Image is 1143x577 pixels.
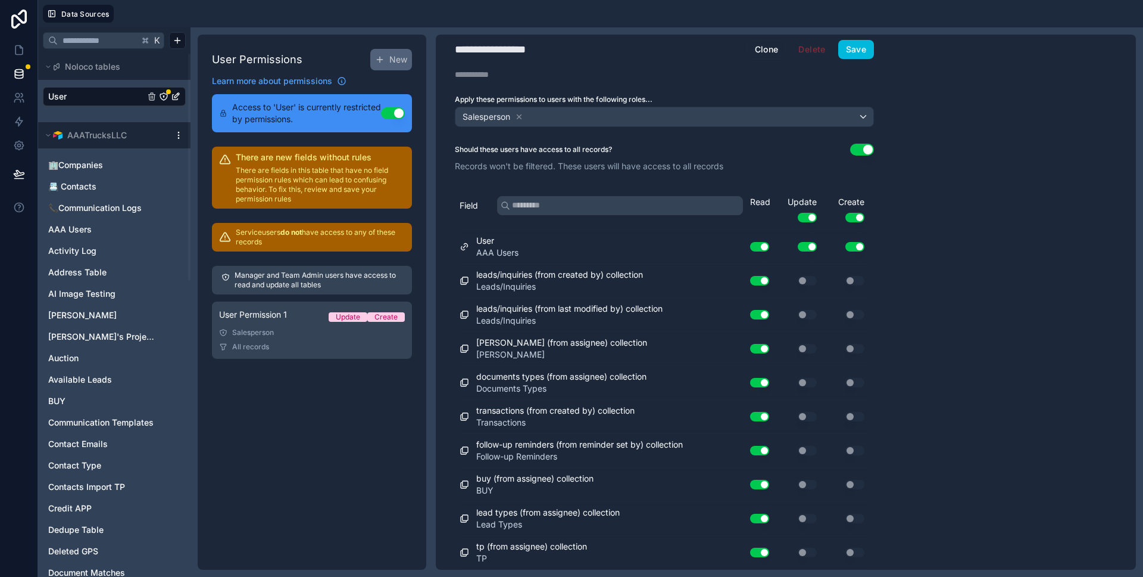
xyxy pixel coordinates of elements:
div: Create [822,196,869,222]
div: Contacts Import TP [43,477,186,497]
span: leads/inquiries (from created by) collection [476,269,643,281]
span: Salesperson [463,111,510,123]
div: Address Table [43,263,186,282]
span: Data Sources [61,10,110,18]
a: AI Image Testing [48,288,157,300]
button: New [370,49,412,70]
a: Contact Emails [48,438,157,450]
span: TP [476,553,587,564]
img: Airtable Logo [53,131,63,140]
div: Auction [43,349,186,368]
a: Dedupe Table [48,524,157,536]
span: follow-up reminders (from reminder set by) collection [476,439,683,451]
div: Salesperson [219,328,405,337]
span: 📞Communication Logs [48,202,142,214]
span: User Permission 1 [219,309,287,321]
span: AAA Users [48,224,92,235]
label: Should these users have access to all records? [455,145,612,154]
a: [PERSON_NAME] [48,309,157,321]
span: Follow-up Reminders [476,451,683,463]
span: documents types (from assignee) collection [476,371,647,383]
span: Contact Emails [48,438,108,450]
a: Credit APP [48,502,157,514]
span: [PERSON_NAME] [476,349,647,361]
label: Apply these permissions to users with the following roles... [455,95,874,104]
div: AI Image Testing [43,284,186,303]
a: Available Leads [48,374,157,386]
button: Airtable LogoAAATrucksLLC [43,127,169,144]
span: Auction [48,352,79,364]
a: Contacts Import TP [48,481,157,493]
span: Learn more about permissions [212,75,332,87]
div: Alex's Projects & Priorities [43,327,186,346]
div: Create [374,312,398,322]
span: Leads/Inquiries [476,315,663,327]
span: AAATrucksLLC [67,129,127,141]
button: Save [838,40,874,59]
span: Available Leads [48,374,112,386]
span: Access to 'User' is currently restricted by permissions. [232,101,381,125]
span: Address Table [48,266,107,278]
a: BUY [48,395,157,407]
a: Activity Log [48,245,157,257]
span: Transactions [476,417,635,429]
div: Read [750,196,774,208]
a: 📞Communication Logs [48,202,157,214]
span: New [389,54,407,66]
span: lead types (from assignee) collection [476,507,620,519]
a: AAA Users [48,224,157,235]
span: BUY [48,395,65,407]
div: Credit APP [43,499,186,518]
div: 🏢Companies [43,156,186,175]
span: leads/inquiries (from last modified by) collection [476,303,663,315]
button: Data Sources [43,5,114,23]
a: User [48,91,145,103]
div: Alex [43,306,186,325]
button: Salesperson [455,107,874,127]
a: Contact Type [48,460,157,471]
a: Deleted GPS [48,545,157,557]
div: Available Leads [43,370,186,389]
a: Auction [48,352,157,364]
span: Dedupe Table [48,524,104,536]
div: Update [336,312,360,322]
div: Contact Type [43,456,186,475]
span: Contacts Import TP [48,481,125,493]
a: 🏢Companies [48,159,157,171]
span: K [153,36,161,45]
p: Records won't be filtered. These users will have access to all records [455,160,874,172]
a: [PERSON_NAME]'s Projects & Priorities [48,331,157,343]
span: BUY [476,485,594,497]
span: Noloco tables [65,61,120,73]
span: All records [232,342,269,352]
span: Leads/Inquiries [476,281,643,293]
h2: There are new fields without rules [236,151,405,163]
h1: User Permissions [212,51,302,68]
a: User Permission 1UpdateCreateSalespersonAll records [212,302,412,359]
button: Clone [747,40,786,59]
a: Learn more about permissions [212,75,346,87]
div: BUY [43,392,186,411]
div: Contact Emails [43,435,186,454]
div: Update [774,196,822,222]
span: Lead Types [476,519,620,531]
a: Address Table [48,266,157,278]
span: 📇 Contacts [48,181,96,193]
span: Contact Type [48,460,101,471]
span: Credit APP [48,502,92,514]
p: Service users have access to any of these records [236,228,405,247]
button: Noloco tables [43,58,179,75]
div: Deleted GPS [43,542,186,561]
div: Activity Log [43,241,186,260]
div: 📇 Contacts [43,177,186,196]
span: Field [460,200,478,212]
div: Communication Templates [43,413,186,432]
span: [PERSON_NAME] [48,309,117,321]
p: There are fields in this table that have no field permission rules which can lead to confusing be... [236,166,405,204]
span: User [48,91,67,103]
p: Manager and Team Admin users have access to read and update all tables [235,271,402,290]
div: Dedupe Table [43,520,186,539]
a: Communication Templates [48,417,157,429]
strong: do not [280,228,302,237]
